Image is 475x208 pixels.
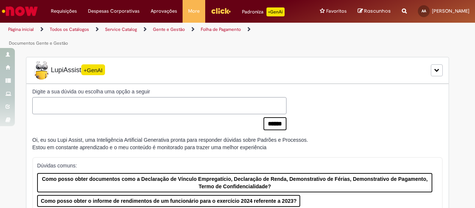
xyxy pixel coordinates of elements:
[326,7,347,15] span: Favoritos
[51,7,77,15] span: Requisições
[26,57,449,84] div: LupiLupiAssist+GenAI
[266,7,285,16] p: +GenAi
[32,88,286,95] label: Digite a sua dúvida ou escolha uma opção a seguir
[201,26,241,32] a: Folha de Pagamento
[358,8,391,15] a: Rascunhos
[32,61,51,80] img: Lupi
[32,136,308,151] div: Oi, eu sou Lupi Assist, uma Inteligência Artificial Generativa pronta para responder dúvidas sobr...
[432,8,469,14] span: [PERSON_NAME]
[153,26,185,32] a: Gente e Gestão
[37,162,432,169] p: Dúvidas comuns:
[32,61,105,80] span: LupiAssist
[211,5,231,16] img: click_logo_yellow_360x200.png
[37,195,300,207] button: Como posso obter o informe de rendimentos de um funcionário para o exercício 2024 referente a 2023?
[37,173,432,192] button: Como posso obter documentos como a Declaração de Vínculo Empregatício, Declaração de Renda, Demon...
[1,4,39,19] img: ServiceNow
[188,7,200,15] span: More
[9,40,68,46] a: Documentos Gente e Gestão
[364,7,391,15] span: Rascunhos
[242,7,285,16] div: Padroniza
[8,26,34,32] a: Página inicial
[422,9,426,13] span: AA
[105,26,137,32] a: Service Catalog
[151,7,177,15] span: Aprovações
[6,23,311,50] ul: Trilhas de página
[50,26,89,32] a: Todos os Catálogos
[81,64,105,75] span: +GenAI
[88,7,140,15] span: Despesas Corporativas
